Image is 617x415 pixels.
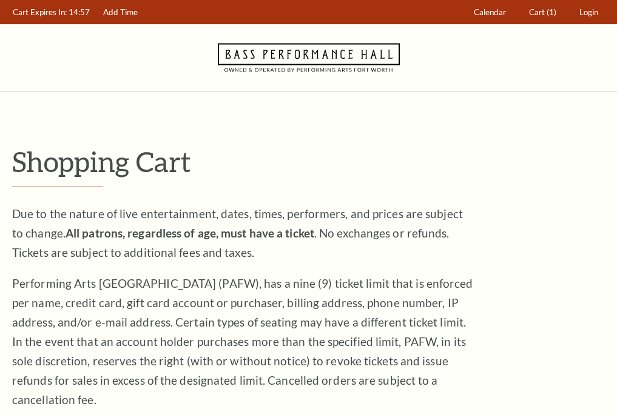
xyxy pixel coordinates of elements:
[13,7,67,17] span: Cart Expires In:
[98,1,144,24] a: Add Time
[12,274,473,410] p: Performing Arts [GEOGRAPHIC_DATA] (PAFW), has a nine (9) ticket limit that is enforced per name, ...
[12,146,605,177] p: Shopping Cart
[547,7,556,17] span: (1)
[529,7,545,17] span: Cart
[66,226,314,240] strong: All patrons, regardless of age, must have a ticket
[12,207,463,259] span: Due to the nature of live entertainment, dates, times, performers, and prices are subject to chan...
[69,7,90,17] span: 14:57
[474,7,506,17] span: Calendar
[468,1,512,24] a: Calendar
[524,1,562,24] a: Cart (1)
[574,1,604,24] a: Login
[579,7,598,17] span: Login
